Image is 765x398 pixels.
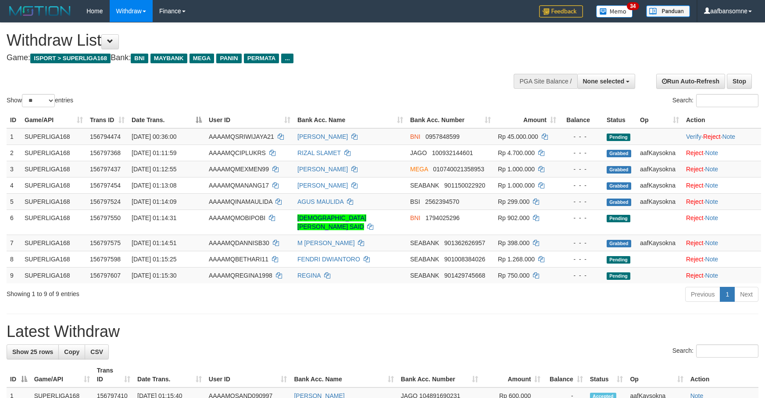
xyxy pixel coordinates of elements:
span: JAGO [410,149,427,156]
span: Copy 010740021358953 to clipboard [433,166,484,173]
a: Note [705,166,719,173]
a: Reject [703,133,721,140]
div: PGA Site Balance / [514,74,577,89]
select: Showentries [22,94,55,107]
span: Rp 45.000.000 [498,133,538,140]
a: [DEMOGRAPHIC_DATA][PERSON_NAME] SAID [297,214,366,230]
span: 156797524 [90,198,121,205]
td: SUPERLIGA168 [21,267,86,283]
img: Feedback.jpg [539,5,583,18]
input: Search: [696,94,758,107]
div: Showing 1 to 9 of 9 entries [7,286,312,298]
td: 1 [7,128,21,145]
span: AAAAMQDANNISB30 [209,239,269,246]
span: MEGA [189,54,214,63]
button: None selected [577,74,636,89]
th: Bank Acc. Number: activate to sort column ascending [397,362,482,387]
a: Copy [58,344,85,359]
span: Rp 1.268.000 [498,256,535,263]
span: 156797454 [90,182,121,189]
a: Note [722,133,735,140]
td: · [683,210,761,235]
span: Copy 1794025296 to clipboard [425,214,460,221]
label: Search: [672,344,758,358]
span: Pending [607,215,630,222]
span: [DATE] 01:15:30 [132,272,176,279]
a: REGINA [297,272,321,279]
span: Grabbed [607,182,631,190]
span: 156797437 [90,166,121,173]
a: Reject [686,272,704,279]
a: M [PERSON_NAME] [297,239,355,246]
td: SUPERLIGA168 [21,177,86,193]
span: [DATE] 01:11:59 [132,149,176,156]
a: Note [705,214,719,221]
span: 34 [627,2,639,10]
a: [PERSON_NAME] [297,133,348,140]
th: Game/API: activate to sort column ascending [21,112,86,128]
td: SUPERLIGA168 [21,235,86,251]
div: - - - [563,197,600,206]
td: 2 [7,145,21,161]
span: Pending [607,134,630,141]
td: SUPERLIGA168 [21,251,86,267]
label: Search: [672,94,758,107]
span: Rp 1.000.000 [498,182,535,189]
span: Rp 902.000 [498,214,529,221]
a: [PERSON_NAME] [297,182,348,189]
span: MEGA [410,166,428,173]
a: Reject [686,166,704,173]
div: - - - [563,165,600,174]
span: [DATE] 01:13:08 [132,182,176,189]
a: Note [705,256,719,263]
span: SEABANK [410,239,439,246]
td: aafKaysokna [636,235,683,251]
div: - - - [563,148,600,157]
a: Reject [686,214,704,221]
span: 156794474 [90,133,121,140]
th: Action [683,112,761,128]
span: BNI [131,54,148,63]
th: ID: activate to sort column descending [7,362,31,387]
td: 4 [7,177,21,193]
th: User ID: activate to sort column ascending [205,112,294,128]
span: AAAAMQMEXMEN99 [209,166,269,173]
a: Reject [686,198,704,205]
a: Stop [727,74,752,89]
td: · [683,161,761,177]
span: Grabbed [607,199,631,206]
td: 6 [7,210,21,235]
a: Reject [686,149,704,156]
td: SUPERLIGA168 [21,193,86,210]
span: AAAAMQBETHARI11 [209,256,268,263]
th: Action [687,362,758,387]
span: AAAAMQREGINA1998 [209,272,272,279]
span: [DATE] 01:14:51 [132,239,176,246]
span: Pending [607,256,630,264]
span: BNI [410,133,420,140]
th: Bank Acc. Name: activate to sort column ascending [290,362,397,387]
span: Copy 901362626957 to clipboard [444,239,485,246]
td: aafKaysokna [636,145,683,161]
td: 7 [7,235,21,251]
td: SUPERLIGA168 [21,210,86,235]
img: MOTION_logo.png [7,4,73,18]
td: aafKaysokna [636,177,683,193]
div: - - - [563,255,600,264]
input: Search: [696,344,758,358]
span: SEABANK [410,272,439,279]
span: CSV [90,348,103,355]
div: - - - [563,271,600,280]
th: ID [7,112,21,128]
td: · [683,177,761,193]
span: Copy 100932144601 to clipboard [432,149,473,156]
td: SUPERLIGA168 [21,128,86,145]
span: None selected [583,78,625,85]
span: [DATE] 01:14:31 [132,214,176,221]
a: Note [705,182,719,189]
th: Status: activate to sort column ascending [586,362,627,387]
th: Game/API: activate to sort column ascending [31,362,93,387]
span: 156797368 [90,149,121,156]
span: AAAAMQINAMAULIDA [209,198,272,205]
th: Amount: activate to sort column ascending [494,112,560,128]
